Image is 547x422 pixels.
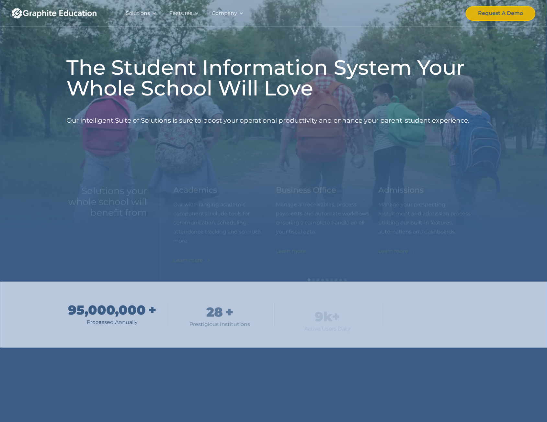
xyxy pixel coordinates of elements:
[119,0,163,26] div: Solutions
[308,278,310,281] div: Show slide 1 of 9
[12,0,109,26] a: home
[344,278,347,281] div: Show slide 9 of 9
[68,318,156,327] div: Processed Annually
[126,9,150,18] div: Solutions
[173,256,211,265] a: Learn more
[68,302,146,318] div: 95,000,000
[481,185,535,195] h3: Development
[276,185,336,195] h3: Business Office
[478,9,523,18] div: Request A Demo
[212,9,237,18] div: Company
[66,57,481,98] h1: The Student Information System Your Whole School Will Love
[189,320,250,329] div: Prestigious Institutions
[66,104,469,138] p: Our intelligent Suite of Solutions is sure to boost your operational productivity and enhance you...
[312,278,315,281] div: Show slide 2 of 9
[206,304,222,320] div: 28
[317,278,319,281] div: Show slide 3 of 9
[173,185,217,195] h3: Academics
[173,256,203,265] div: Learn more
[321,278,324,281] div: Show slide 4 of 9
[315,309,323,324] div: 9
[330,278,333,281] div: Show slide 6 of 9
[378,185,481,265] div: 3 of 9
[323,309,340,324] div: k+
[276,185,378,265] div: 2 of 9
[276,247,305,256] div: Learn more
[378,200,481,236] p: Manage your prospecting, recruitment and admission process utilizing our built-in features, autom...
[335,278,337,281] div: Show slide 7 of 9
[173,185,481,288] div: carousel
[304,324,350,333] div: Active Users Daily
[466,6,535,21] a: Request A Demo
[148,302,156,318] div: +
[326,278,328,281] div: Show slide 5 of 9
[378,185,424,195] h3: Admissions
[163,0,205,26] div: Features
[173,185,276,265] div: 1 of 9
[173,200,276,245] p: Our wide-ranging academic components include tools for communication, scheduling, attendance trac...
[169,9,192,18] div: Features
[66,185,147,218] h2: Solutions your whole school will benefit from
[339,278,342,281] div: Show slide 8 of 9
[378,247,408,256] div: Learn more
[276,200,378,236] p: Manage all receivables, process payments and automate workflows ensuring a complete handle on all...
[205,0,250,26] div: Company
[225,304,233,320] div: +
[481,247,510,256] div: Learn more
